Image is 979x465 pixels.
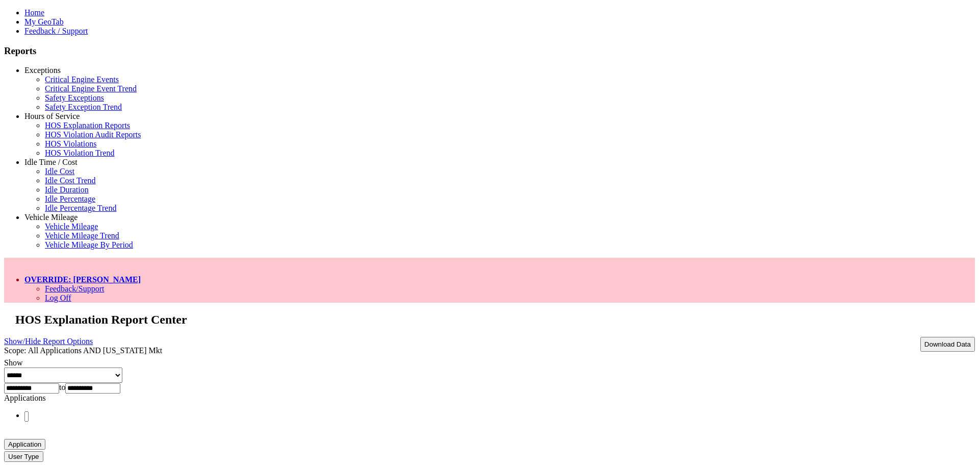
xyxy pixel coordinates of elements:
a: Critical Engine Events [45,75,119,84]
a: Vehicle Mileage [45,222,98,231]
a: My GeoTab [24,17,64,26]
a: Idle Percentage [45,194,95,203]
a: Safety Exception Trend [45,103,122,111]
a: OVERRIDE: [PERSON_NAME] [24,275,141,284]
a: Idle Cost Trend [45,176,96,185]
h2: HOS Explanation Report Center [15,313,975,327]
a: HOS Violation Trend [45,149,115,157]
a: Critical Engine Event Trend [45,84,137,93]
button: Download Data [920,337,975,352]
span: Scope: All Applications AND [US_STATE] Mkt [4,346,162,355]
a: Log Off [45,293,71,302]
a: HOS Violations [45,139,96,148]
a: Idle Time / Cost [24,158,78,166]
a: Vehicle Mileage By Period [45,240,133,249]
label: Show [4,358,22,367]
a: Idle Percentage Trend [45,204,116,212]
h3: Reports [4,45,975,57]
a: Feedback/Support [45,284,104,293]
a: Feedback / Support [24,27,88,35]
a: Vehicle Mileage [24,213,78,222]
button: Application [4,439,45,450]
button: User Type [4,451,43,462]
a: Hours of Service [24,112,80,120]
label: Applications [4,394,46,402]
a: Idle Cost [45,167,74,176]
a: Exceptions [24,66,61,75]
a: Show/Hide Report Options [4,334,93,348]
a: Vehicle Mileage Trend [45,231,119,240]
span: to [59,383,65,391]
a: HOS Explanation Reports [45,121,130,130]
a: Idle Duration [45,185,89,194]
a: Safety Exceptions [45,93,104,102]
a: HOS Violation Audit Reports [45,130,141,139]
a: Home [24,8,44,17]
